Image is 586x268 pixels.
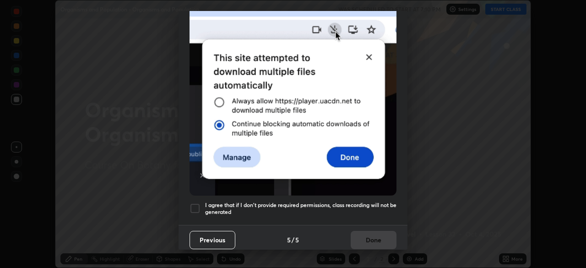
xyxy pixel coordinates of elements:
h5: I agree that if I don't provide required permissions, class recording will not be generated [205,202,396,216]
h4: / [292,235,294,245]
h4: 5 [295,235,299,245]
h4: 5 [287,235,291,245]
button: Previous [190,231,235,249]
